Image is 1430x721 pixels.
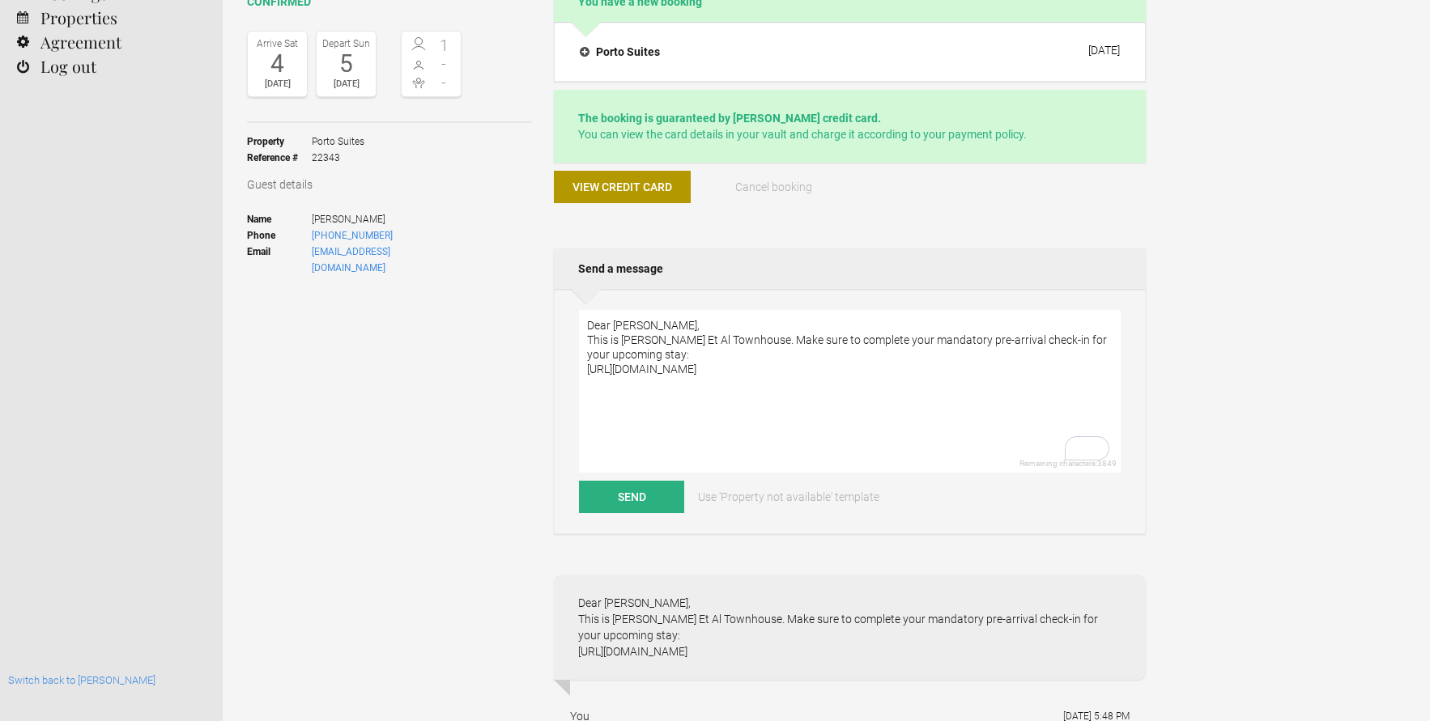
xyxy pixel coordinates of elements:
button: Porto Suites [DATE] [567,35,1133,69]
span: Porto Suites [312,134,364,150]
p: You can view the card details in your vault and charge it according to your payment policy. [578,110,1121,142]
a: [EMAIL_ADDRESS][DOMAIN_NAME] [312,246,390,274]
div: [DATE] [1088,44,1120,57]
span: 22343 [312,150,364,166]
span: - [432,56,458,72]
strong: Email [247,244,312,276]
textarea: To enrich screen reader interactions, please activate Accessibility in Grammarly extension settings [579,310,1121,473]
div: Arrive Sat [252,36,303,52]
div: 4 [252,52,303,76]
div: Dear [PERSON_NAME], This is [PERSON_NAME] Et Al Townhouse. Make sure to complete your mandatory p... [554,575,1146,680]
a: Switch back to [PERSON_NAME] [8,674,155,686]
span: [PERSON_NAME] [312,211,462,227]
a: [PHONE_NUMBER] [312,230,393,241]
div: Depart Sun [321,36,372,52]
span: Cancel booking [735,180,812,193]
strong: Name [247,211,312,227]
strong: Property [247,134,312,150]
button: Cancel booking [706,171,843,203]
h3: Guest details [247,176,532,193]
strong: Phone [247,227,312,244]
h4: Porto Suites [580,44,660,60]
strong: The booking is guaranteed by [PERSON_NAME] credit card. [578,112,881,125]
a: Use 'Property not available' template [687,481,891,513]
div: [DATE] [252,76,303,92]
button: Send [579,481,684,513]
span: View credit card [572,180,672,193]
h2: Send a message [554,248,1146,289]
strong: Reference # [247,150,312,166]
div: 5 [321,52,372,76]
span: - [432,74,458,91]
div: [DATE] [321,76,372,92]
button: View credit card [554,171,691,203]
span: 1 [432,37,458,53]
